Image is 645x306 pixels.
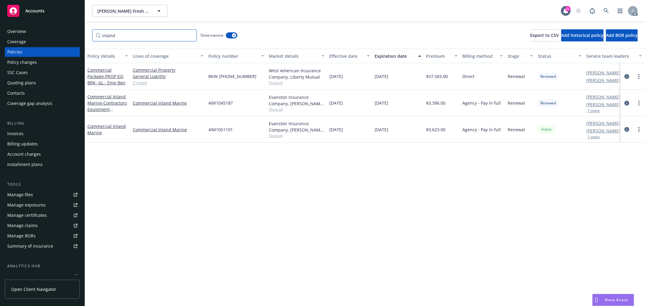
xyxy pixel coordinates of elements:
[586,101,620,108] a: [PERSON_NAME]
[5,99,80,108] a: Coverage gap analysis
[508,53,526,59] div: Stage
[7,149,41,159] div: Account charges
[530,32,559,38] span: Export to CSV
[5,37,80,47] a: Coverage
[5,181,80,187] div: Tools
[375,73,388,80] span: [DATE]
[133,126,204,133] a: Commercial Inland Marine
[572,5,585,17] a: Start snowing
[592,294,634,306] button: Nova Assist
[593,294,600,306] div: Drag to move
[208,53,257,59] div: Policy number
[462,100,501,106] span: Agency - Pay in full
[375,53,415,59] div: Expiration date
[623,126,630,133] a: circleInformation
[586,53,635,59] div: Service team leaders
[327,49,372,63] button: Effective date
[130,49,206,63] button: Lines of coverage
[208,126,233,133] span: 4IM1051101
[372,49,424,63] button: Expiration date
[561,32,604,38] span: Add historical policy
[426,73,448,80] span: $37,583.00
[7,88,25,98] div: Contacts
[87,73,125,86] span: - PROP-EQ BRK- GL - Emp Ben
[426,126,445,133] span: $3,623.00
[87,67,125,86] a: Commercial Package
[5,27,80,36] a: Overview
[329,73,343,80] span: [DATE]
[133,73,204,80] a: General Liability
[7,68,28,77] div: SSC Cases
[540,100,556,106] span: Renewed
[269,67,324,80] div: West American Insurance Company, Liberty Mutual
[605,297,629,302] span: Nova Assist
[5,149,80,159] a: Account charges
[206,49,266,63] button: Policy number
[586,5,598,17] a: Report a Bug
[87,123,126,135] a: Commercial Inland Marine
[586,70,620,76] a: [PERSON_NAME]
[269,107,324,112] span: Show all
[92,5,168,17] button: [PERSON_NAME] Fresh Produce Company, Inc.
[7,221,38,230] div: Manage claims
[7,139,38,149] div: Billing updates
[11,286,56,292] span: Open Client Navigator
[7,37,26,47] div: Coverage
[5,57,80,67] a: Policy changes
[561,29,604,41] button: Add historical policy
[5,200,80,210] a: Manage exposures
[200,33,223,38] span: Show inactive
[7,99,52,108] div: Coverage gap analysis
[424,49,460,63] button: Premium
[540,127,552,132] span: Active
[426,100,445,106] span: $3,396.00
[7,160,43,169] div: Installment plans
[606,29,638,41] button: Add BOR policy
[92,29,197,41] input: Filter by keyword...
[5,78,80,88] a: Quoting plans
[5,139,80,149] a: Billing updates
[5,120,80,126] div: Billing
[540,74,556,79] span: Renewed
[5,221,80,230] a: Manage claims
[460,49,505,63] button: Billing method
[508,126,525,133] span: Renewal
[133,100,204,106] a: Commercial Inland Marine
[584,49,644,63] button: Service team leaders
[635,99,643,107] a: more
[5,263,80,269] div: Analytics hub
[588,109,600,112] button: 1 more
[269,94,324,107] div: Evanston Insurance Company, [PERSON_NAME] Insurance, Novatae Risk Group
[85,49,130,63] button: Policy details
[329,53,363,59] div: Effective date
[588,135,600,139] button: 1 more
[87,100,127,119] span: - Contractors Equipment Coverage
[5,231,80,241] a: Manage BORs
[5,129,80,138] a: Invoices
[508,100,525,106] span: Renewal
[462,126,501,133] span: Agency - Pay in full
[600,5,612,17] a: Search
[269,80,324,85] span: Show all
[7,200,46,210] div: Manage exposures
[25,8,44,13] span: Accounts
[269,120,324,133] div: Evanston Insurance Company, [PERSON_NAME] Insurance, Novatae Risk Group
[623,73,630,80] a: circleInformation
[375,126,388,133] span: [DATE]
[5,160,80,169] a: Installment plans
[635,73,643,80] a: more
[586,77,620,83] a: [PERSON_NAME]
[7,78,36,88] div: Quoting plans
[269,133,324,138] span: Show all
[7,47,22,57] div: Policies
[462,73,474,80] span: Direct
[7,27,26,36] div: Overview
[266,49,327,63] button: Market details
[133,80,204,86] a: 2 more
[635,126,643,133] a: more
[329,126,343,133] span: [DATE]
[462,53,496,59] div: Billing method
[7,57,37,67] div: Policy changes
[133,67,204,73] a: Commercial Property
